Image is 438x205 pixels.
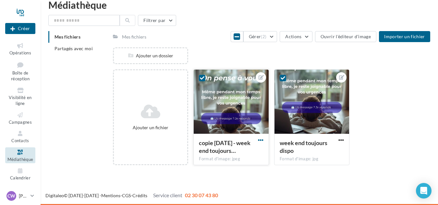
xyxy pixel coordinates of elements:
[5,41,35,57] a: Opérations
[416,183,432,199] div: Open Intercom Messenger
[280,139,327,154] span: week end toujours dispo
[7,193,15,199] span: CW
[5,23,35,34] button: Créer
[114,52,188,59] div: Ajouter un dossier
[384,34,425,39] span: Importer un fichier
[199,139,250,154] span: copie 23-08-2025 - week end toujours dispo
[116,124,185,131] div: Ajouter un fichier
[19,193,28,199] p: [PERSON_NAME]
[5,166,35,182] a: Calendrier
[153,192,182,198] span: Service client
[379,31,430,42] button: Importer un fichier
[199,156,263,162] div: Format d'image: jpeg
[132,193,147,198] a: Crédits
[138,15,176,26] button: Filtrer par
[45,193,64,198] a: Digitaleo
[101,193,120,198] a: Mentions
[261,34,266,39] span: (2)
[5,129,35,144] a: Contacts
[280,156,344,162] div: Format d'image: jpg
[9,120,32,125] span: Campagnes
[9,95,31,106] span: Visibilité en ligne
[280,31,312,42] button: Actions
[285,34,301,39] span: Actions
[45,193,218,198] span: © [DATE]-[DATE] - - -
[5,110,35,126] a: Campagnes
[185,192,218,198] span: 02 30 07 43 80
[122,34,146,40] div: Mes fichiers
[5,23,35,34] div: Nouvelle campagne
[5,147,35,163] a: Médiathèque
[7,157,33,162] span: Médiathèque
[11,138,29,143] span: Contacts
[5,85,35,108] a: Visibilité en ligne
[122,193,131,198] a: CGS
[55,34,80,40] span: Mes fichiers
[10,175,30,180] span: Calendrier
[5,59,35,83] a: Boîte de réception
[9,50,31,55] span: Opérations
[243,31,277,42] button: Gérer(2)
[55,46,93,51] span: Partagés avec moi
[315,31,376,42] button: Ouvrir l'éditeur d'image
[5,190,35,202] a: CW [PERSON_NAME]
[11,70,30,82] span: Boîte de réception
